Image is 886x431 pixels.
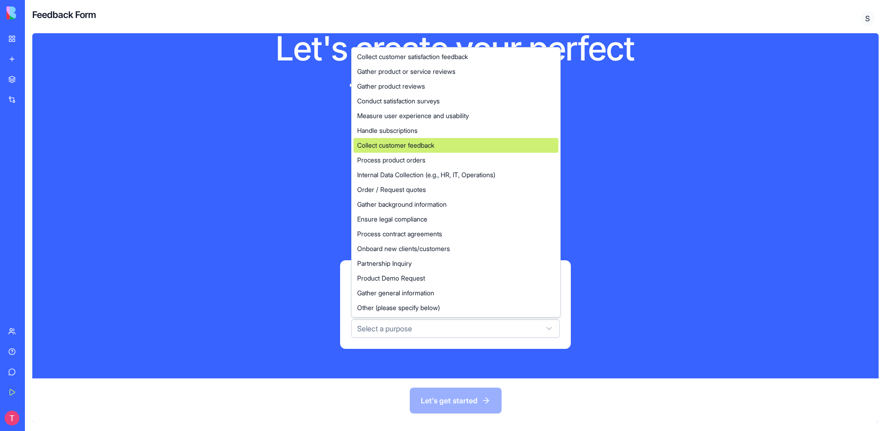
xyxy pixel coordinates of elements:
span: Handle subscriptions [357,126,418,135]
span: Measure user experience and usability [357,111,469,120]
span: Process contract agreements [357,229,442,239]
span: Gather background information [357,200,447,209]
span: Gather product or service reviews [357,67,455,76]
span: Gather product reviews [357,82,425,91]
span: Gather general information [357,288,434,298]
span: Ensure legal compliance [357,215,427,224]
span: Internal Data Collection (e.g., HR, IT, Operations) [357,170,495,180]
span: Other (please specify below) [357,303,440,312]
span: Onboard new clients/customers [357,244,450,253]
span: Conduct satisfaction surveys [357,96,440,106]
span: Process product orders [357,156,425,165]
span: Collect customer satisfaction feedback [357,52,468,61]
span: Collect customer feedback [357,141,434,150]
span: Partnership Inquiry [357,259,412,268]
span: Product Demo Request [357,274,425,283]
span: Order / Request quotes [357,185,426,194]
